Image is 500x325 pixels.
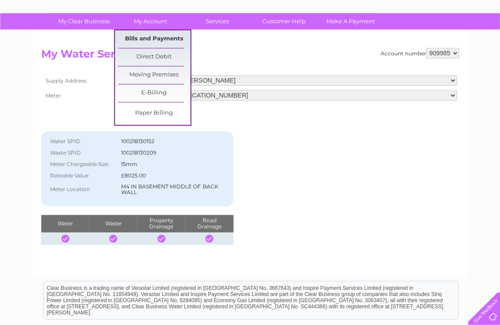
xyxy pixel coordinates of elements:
a: Water [346,37,362,44]
a: Contact [442,37,463,44]
a: E-Billing [118,84,190,102]
th: Waste [89,215,137,232]
a: Moving Premises [118,66,190,84]
th: Meter Location [46,181,119,198]
a: Blog [424,37,436,44]
a: Telecoms [392,37,418,44]
a: Direct Debit [118,48,190,66]
th: Meter Chargeable Size [46,159,119,170]
th: Supply Address [41,73,116,88]
td: 15mm [119,159,229,170]
a: Bills and Payments [118,30,190,48]
td: 100218130152 [119,136,229,147]
a: My Clear Business [48,13,120,29]
th: Water SPID [46,136,119,147]
div: Clear Business is a trading name of Verastar Limited (registered in [GEOGRAPHIC_DATA] No. 3667643... [43,5,458,43]
a: Log out [471,37,492,44]
th: Water [41,215,89,232]
th: Rateable Value [46,170,119,181]
th: Road Drainage [185,215,233,232]
a: Paper Billing [118,105,190,122]
div: Account number [380,48,459,58]
th: Property Drainage [137,215,185,232]
td: £8025.00 [119,170,229,181]
h2: My Water Services [41,48,459,65]
a: Customer Help [248,13,320,29]
th: Meter [41,88,116,103]
td: 100218130209 [119,147,229,159]
a: Services [181,13,254,29]
a: 0333 014 3131 [335,4,395,15]
td: M4 IN BASEMENT MIDDLE OF BACK WALL [119,181,229,198]
a: Make A Payment [314,13,387,29]
a: Energy [368,37,387,44]
a: My Account [114,13,187,29]
th: Waste SPID [46,147,119,159]
img: logo.png [18,23,62,50]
